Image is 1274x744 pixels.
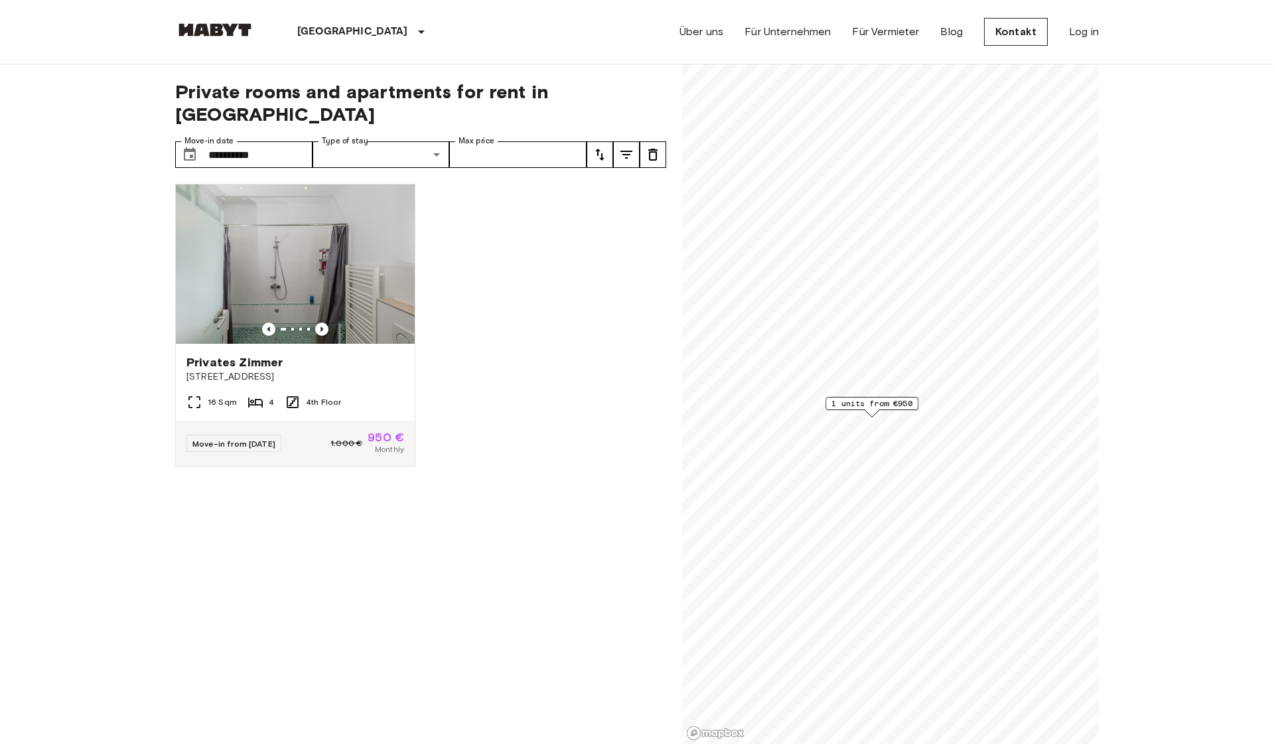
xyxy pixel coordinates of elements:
[297,24,408,40] p: [GEOGRAPHIC_DATA]
[640,141,666,168] button: tune
[686,725,744,741] a: Mapbox logo
[679,24,723,40] a: Über uns
[192,439,275,449] span: Move-in from [DATE]
[368,431,404,443] span: 950 €
[459,135,494,147] label: Max price
[852,24,919,40] a: Für Vermieter
[744,24,831,40] a: Für Unternehmen
[825,397,918,417] div: Map marker
[1069,24,1099,40] a: Log in
[375,443,404,455] span: Monthly
[322,135,368,147] label: Type of stay
[613,141,640,168] button: tune
[330,437,362,449] span: 1.000 €
[831,398,912,409] span: 1 units from €950
[175,23,255,37] img: Habyt
[587,141,613,168] button: tune
[940,24,963,40] a: Blog
[175,80,666,125] span: Private rooms and apartments for rent in [GEOGRAPHIC_DATA]
[184,135,234,147] label: Move-in date
[984,18,1048,46] a: Kontakt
